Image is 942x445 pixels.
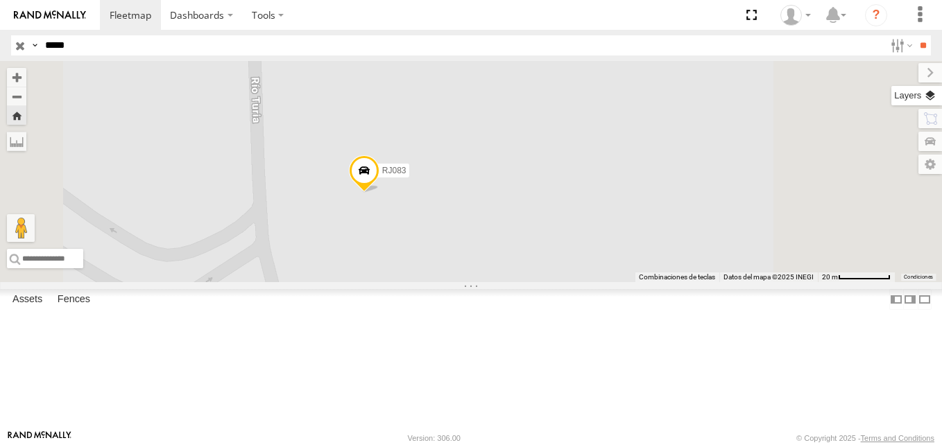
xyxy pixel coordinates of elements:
[29,35,40,55] label: Search Query
[7,132,26,151] label: Measure
[861,434,934,442] a: Terms and Conditions
[918,289,932,309] label: Hide Summary Table
[904,274,933,280] a: Condiciones (se abre en una nueva pestaña)
[6,290,49,309] label: Assets
[14,10,86,20] img: rand-logo.svg
[7,87,26,106] button: Zoom out
[903,289,917,309] label: Dock Summary Table to the Right
[382,166,406,175] span: RJ083
[776,5,816,26] div: XPD GLOBAL
[918,155,942,174] label: Map Settings
[7,106,26,125] button: Zoom Home
[885,35,915,55] label: Search Filter Options
[796,434,934,442] div: © Copyright 2025 -
[865,4,887,26] i: ?
[7,214,35,242] button: Arrastra el hombrecito naranja al mapa para abrir Street View
[51,290,97,309] label: Fences
[408,434,461,442] div: Version: 306.00
[822,273,838,281] span: 20 m
[7,68,26,87] button: Zoom in
[8,431,71,445] a: Visit our Website
[723,273,814,281] span: Datos del mapa ©2025 INEGI
[639,272,715,282] button: Combinaciones de teclas
[889,289,903,309] label: Dock Summary Table to the Left
[818,272,895,282] button: Escala del mapa: 20 m por 72 píxeles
